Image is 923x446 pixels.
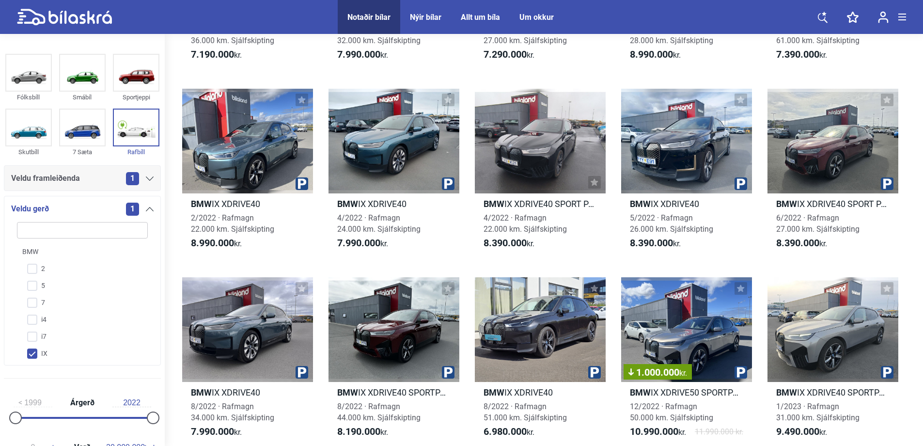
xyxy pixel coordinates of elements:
[881,366,893,379] img: parking.png
[337,402,421,422] span: 8/2022 · Rafmagn 44.000 km. Sjálfskipting
[126,203,139,216] span: 1
[588,366,601,379] img: parking.png
[475,198,606,209] h2: IX XDRIVE40 SPORT PAKKI
[337,387,358,398] b: BMW
[621,89,752,258] a: BMWIX XDRIVE405/2022 · Rafmagn26.000 km. Sjálfskipting8.390.000kr.
[191,426,242,438] span: kr.
[191,402,274,422] span: 8/2022 · Rafmagn 34.000 km. Sjálfskipting
[630,402,713,422] span: 12/2022 · Rafmagn 50.000 km. Sjálfskipting
[776,402,860,422] span: 1/2023 · Rafmagn 31.000 km. Sjálfskipting
[68,399,97,407] span: Árgerð
[410,13,441,22] a: Nýir bílar
[484,402,567,422] span: 8/2022 · Rafmagn 51.000 km. Sjálfskipting
[484,238,534,249] span: kr.
[347,13,391,22] a: Notaðir bílar
[776,426,827,438] span: kr.
[191,213,274,234] span: 2/2022 · Rafmagn 22.000 km. Sjálfskipting
[484,199,504,209] b: BMW
[776,238,827,249] span: kr.
[679,368,687,378] span: kr.
[630,237,673,249] b: 8.390.000
[776,387,797,398] b: BMW
[329,198,459,209] h2: IX XDRIVE40
[484,213,567,234] span: 4/2022 · Rafmagn 22.000 km. Sjálfskipting
[191,199,212,209] b: BMW
[329,387,459,398] h2: IX XDRIVE40 SPORTPAKKI
[11,202,49,216] span: Veldu gerð
[191,238,242,249] span: kr.
[182,89,313,258] a: BMWIX XDRIVE402/2022 · Rafmagn22.000 km. Sjálfskipting8.990.000kr.
[337,426,380,437] b: 8.190.000
[630,426,678,437] b: 10.990.000
[59,146,106,158] div: 7 Sæta
[475,89,606,258] a: BMWIX XDRIVE40 SPORT PAKKI4/2022 · Rafmagn22.000 km. Sjálfskipting8.390.000kr.
[484,49,534,61] span: kr.
[630,48,673,60] b: 8.990.000
[182,198,313,209] h2: IX XDRIVE40
[630,387,651,398] b: BMW
[881,177,893,190] img: parking.png
[767,387,898,398] h2: IX XDRIVE40 SPORTPAKKI
[621,198,752,209] h2: IX XDRIVE40
[442,177,454,190] img: parking.png
[776,48,819,60] b: 7.390.000
[519,13,554,22] a: Um okkur
[630,199,651,209] b: BMW
[296,366,308,379] img: parking.png
[337,213,421,234] span: 4/2022 · Rafmagn 24.000 km. Sjálfskipting
[329,89,459,258] a: BMWIX XDRIVE404/2022 · Rafmagn24.000 km. Sjálfskipting7.990.000kr.
[126,172,139,185] span: 1
[461,13,500,22] a: Allt um bíla
[767,198,898,209] h2: IX XDRIVE40 SPORT PAKKI
[776,426,819,437] b: 9.490.000
[621,387,752,398] h2: IX XDRIVE50 SPORTPAKKI
[776,237,819,249] b: 8.390.000
[878,11,889,23] img: user-login.svg
[182,387,313,398] h2: IX XDRIVE40
[628,367,687,377] span: 1.000.000
[735,177,747,190] img: parking.png
[191,48,234,60] b: 7.190.000
[5,146,52,158] div: Skutbíll
[5,92,52,103] div: Fólksbíll
[484,426,534,438] span: kr.
[630,49,681,61] span: kr.
[484,426,527,437] b: 6.980.000
[484,237,527,249] b: 8.390.000
[191,49,242,61] span: kr.
[59,92,106,103] div: Smábíl
[22,247,38,257] span: BMW
[475,387,606,398] h2: IX XDRIVE40
[776,49,827,61] span: kr.
[630,238,681,249] span: kr.
[442,366,454,379] img: parking.png
[484,48,527,60] b: 7.290.000
[296,177,308,190] img: parking.png
[767,89,898,258] a: BMWIX XDRIVE40 SPORT PAKKI6/2022 · Rafmagn27.000 km. Sjálfskipting8.390.000kr.
[337,238,388,249] span: kr.
[776,199,797,209] b: BMW
[191,387,212,398] b: BMW
[337,48,380,60] b: 7.990.000
[776,213,860,234] span: 6/2022 · Rafmagn 27.000 km. Sjálfskipting
[484,387,504,398] b: BMW
[337,199,358,209] b: BMW
[191,426,234,437] b: 7.990.000
[191,237,234,249] b: 8.990.000
[337,237,380,249] b: 7.990.000
[11,172,80,185] span: Veldu framleiðenda
[337,426,388,438] span: kr.
[113,146,159,158] div: Rafbíll
[337,49,388,61] span: kr.
[735,366,747,379] img: parking.png
[630,213,713,234] span: 5/2022 · Rafmagn 26.000 km. Sjálfskipting
[630,426,686,438] span: kr.
[113,92,159,103] div: Sportjeppi
[695,426,743,438] span: 11.990.000 kr.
